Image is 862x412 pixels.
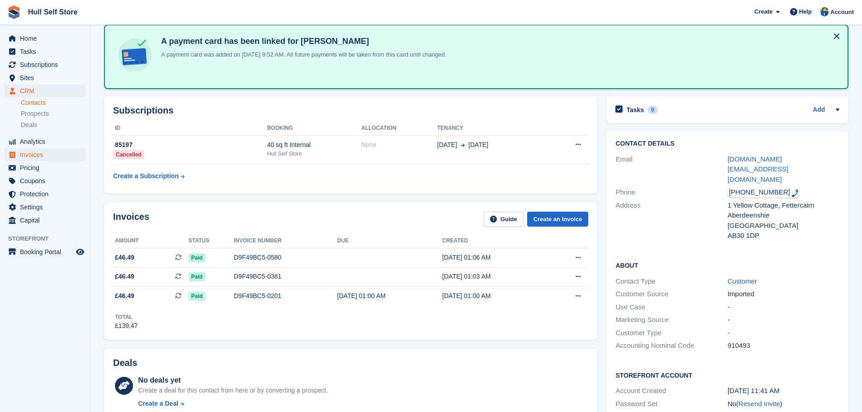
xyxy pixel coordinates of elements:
[8,234,90,243] span: Storefront
[791,189,799,197] img: hfpfyWBK5wQHBAGPgDf9c6qAYOxxMAAAAASUVORK5CYII=
[20,32,74,45] span: Home
[113,140,267,150] div: 85197
[20,246,74,258] span: Booking Portal
[615,386,727,396] div: Account Created
[468,140,488,150] span: [DATE]
[5,71,86,84] a: menu
[113,212,149,227] h2: Invoices
[113,105,588,116] h2: Subscriptions
[5,246,86,258] a: menu
[5,175,86,187] a: menu
[337,291,442,301] div: [DATE] 01:00 AM
[116,36,154,74] img: card-linked-ebf98d0992dc2aeb22e95c0e3c79077019eb2392cfd83c6a337811c24bc77127.svg
[21,109,49,118] span: Prospects
[115,253,134,262] span: £46.49
[361,140,437,150] div: None
[615,154,727,185] div: Email
[20,45,74,58] span: Tasks
[115,291,134,301] span: £46.49
[113,121,267,136] th: ID
[138,399,178,408] div: Create a Deal
[115,313,138,321] div: Total
[5,214,86,227] a: menu
[442,234,547,248] th: Created
[615,399,727,409] div: Password Set
[830,8,854,17] span: Account
[820,7,829,16] img: Hull Self Store
[615,302,727,313] div: Use Case
[615,315,727,325] div: Marketing Source
[5,148,86,161] a: menu
[615,328,727,338] div: Customer Type
[813,105,825,115] a: Add
[267,150,361,158] div: Hull Self Store
[138,399,328,408] a: Create a Deal
[157,50,447,59] p: A payment card was added on [DATE] 9:52 AM. All future payments will be taken from this card unti...
[728,221,839,231] div: [GEOGRAPHIC_DATA]
[20,214,74,227] span: Capital
[728,315,839,325] div: -
[5,161,86,174] a: menu
[728,289,839,299] div: Imported
[484,212,524,227] a: Guide
[615,276,727,287] div: Contact Type
[648,106,658,114] div: 0
[442,272,547,281] div: [DATE] 01:03 AM
[7,5,21,19] img: stora-icon-8386f47178a22dfd0bd8f6a31ec36ba5ce8667c1dd55bd0f319d3a0aa187defe.svg
[113,168,185,185] a: Create a Subscription
[115,272,134,281] span: £46.49
[728,231,839,241] div: AB30 1DP
[20,135,74,148] span: Analytics
[728,200,839,211] div: 1 Yellow Cottage, Fettercairn
[337,234,442,248] th: Due
[20,188,74,200] span: Protection
[5,135,86,148] a: menu
[234,253,337,262] div: D9F49BC5-0580
[728,399,839,409] div: No
[157,36,447,47] h4: A payment card has been linked for [PERSON_NAME]
[234,291,337,301] div: D9F49BC5-0201
[728,210,839,221] div: Aberdeenshie
[138,386,328,395] div: Create a deal for this contact from here or by converting a prospect.
[615,200,727,241] div: Address
[21,120,86,130] a: Deals
[442,253,547,262] div: [DATE] 01:06 AM
[728,302,839,313] div: -
[442,291,547,301] div: [DATE] 01:00 AM
[267,140,361,150] div: 40 sq ft Internal
[20,85,74,97] span: CRM
[728,341,839,351] div: 910493
[736,400,782,407] span: ( )
[75,246,86,257] a: Preview store
[626,106,644,114] h2: Tasks
[21,121,37,129] span: Deals
[361,121,437,136] th: Allocation
[728,386,839,396] div: [DATE] 11:41 AM
[24,5,81,19] a: Hull Self Store
[738,400,780,407] a: Resend Invite
[20,175,74,187] span: Coupons
[20,201,74,213] span: Settings
[615,289,727,299] div: Customer Source
[113,171,179,181] div: Create a Subscription
[21,109,86,118] a: Prospects
[20,58,74,71] span: Subscriptions
[799,7,812,16] span: Help
[20,71,74,84] span: Sites
[267,121,361,136] th: Booking
[115,321,138,331] div: £139.47
[20,148,74,161] span: Invoices
[189,253,205,262] span: Paid
[615,370,839,379] h2: Storefront Account
[113,150,144,159] div: Cancelled
[5,58,86,71] a: menu
[113,234,189,248] th: Amount
[5,85,86,97] a: menu
[234,272,337,281] div: D9F49BC5-0381
[615,140,839,147] h2: Contact Details
[437,121,548,136] th: Tenancy
[189,292,205,301] span: Paid
[5,32,86,45] a: menu
[437,140,457,150] span: [DATE]
[234,234,337,248] th: Invoice number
